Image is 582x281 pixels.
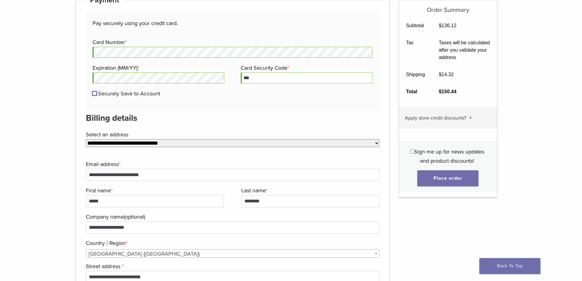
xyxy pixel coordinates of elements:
[439,23,441,28] span: $
[86,130,378,139] label: Select an address
[93,19,372,28] p: Pay securely using your credit card.
[86,111,380,125] h3: Billing details
[86,186,222,195] label: First name
[86,249,380,258] span: Country / Region
[98,90,160,97] label: Securely Save to Account
[93,63,223,72] label: Expiration (MM/YY)
[432,34,497,66] td: Taxes will be calculated after you validate your address
[93,28,372,104] fieldset: Payment Info
[439,72,441,77] span: $
[93,38,371,47] label: Card Number
[86,160,378,169] label: Email address
[86,238,378,248] label: Country / Region
[439,72,454,77] bdi: 14.32
[469,116,472,119] img: caret.svg
[399,83,432,100] th: Total
[399,0,497,14] h5: Order Summary
[479,258,540,274] a: Back To Top
[86,212,378,221] label: Company name
[124,213,145,220] span: (optional)
[399,34,432,66] th: Tax
[241,63,371,72] label: Card Security Code
[241,186,378,195] label: Last name
[410,150,414,153] input: Sign me up for news updates and product discounts!
[399,66,432,83] th: Shipping
[417,170,478,186] button: Place order
[439,89,441,94] span: $
[439,89,456,94] bdi: 150.44
[439,23,456,28] bdi: 136.12
[86,262,378,271] label: Street address
[399,17,432,34] th: Subtotal
[414,148,484,164] span: Sign me up for news updates and product discounts!
[405,115,466,121] span: Apply store credit discounts?
[86,250,379,258] span: United States (US)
